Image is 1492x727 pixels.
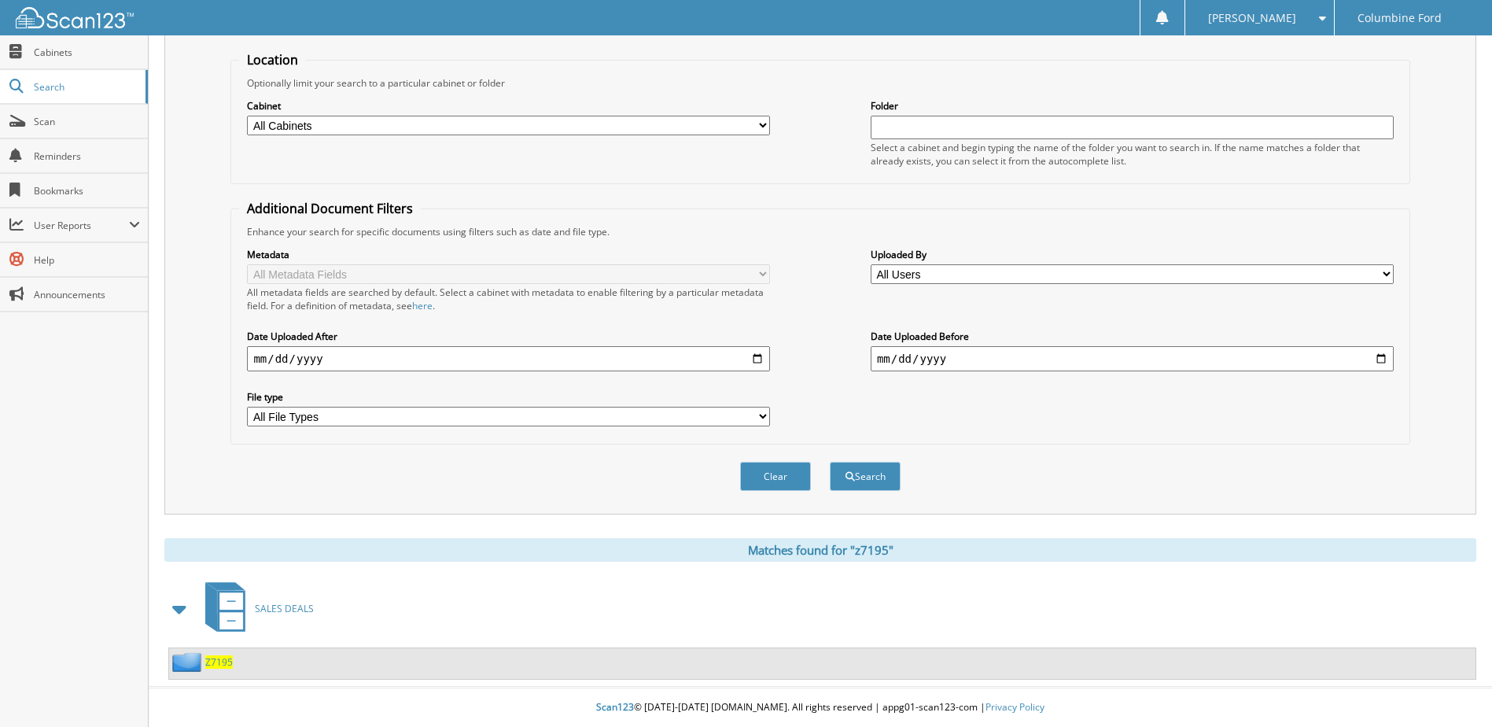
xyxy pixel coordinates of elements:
a: Privacy Policy [985,700,1044,714]
label: Date Uploaded After [247,330,770,343]
span: Columbine Ford [1358,13,1442,23]
iframe: Chat Widget [1413,651,1492,727]
span: Search [34,80,138,94]
span: SALES DEALS [255,602,314,615]
a: Z7195 [205,655,233,669]
label: Metadata [247,248,770,261]
span: Help [34,253,140,267]
label: Folder [871,99,1394,113]
input: start [247,346,770,371]
a: here [412,299,433,312]
div: Select a cabinet and begin typing the name of the folder you want to search in. If the name match... [871,141,1394,168]
div: All metadata fields are searched by default. Select a cabinet with metadata to enable filtering b... [247,286,770,312]
label: File type [247,390,770,404]
img: scan123-logo-white.svg [16,7,134,28]
span: Announcements [34,288,140,301]
span: Cabinets [34,46,140,59]
button: Clear [740,462,811,491]
input: end [871,346,1394,371]
label: Date Uploaded Before [871,330,1394,343]
span: Scan123 [596,700,634,714]
button: Search [830,462,901,491]
div: Optionally limit your search to a particular cabinet or folder [239,76,1401,90]
label: Cabinet [247,99,770,113]
a: SALES DEALS [196,578,314,640]
legend: Additional Document Filters [239,200,421,217]
span: [PERSON_NAME] [1208,13,1296,23]
img: folder2.png [172,652,205,672]
label: Uploaded By [871,248,1394,261]
legend: Location [239,51,306,68]
div: © [DATE]-[DATE] [DOMAIN_NAME]. All rights reserved | appg01-scan123-com | [149,688,1492,727]
span: Bookmarks [34,184,140,197]
div: Matches found for "z7195" [164,538,1476,562]
span: Scan [34,115,140,128]
span: Reminders [34,149,140,163]
span: User Reports [34,219,129,232]
div: Enhance your search for specific documents using filters such as date and file type. [239,225,1401,238]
